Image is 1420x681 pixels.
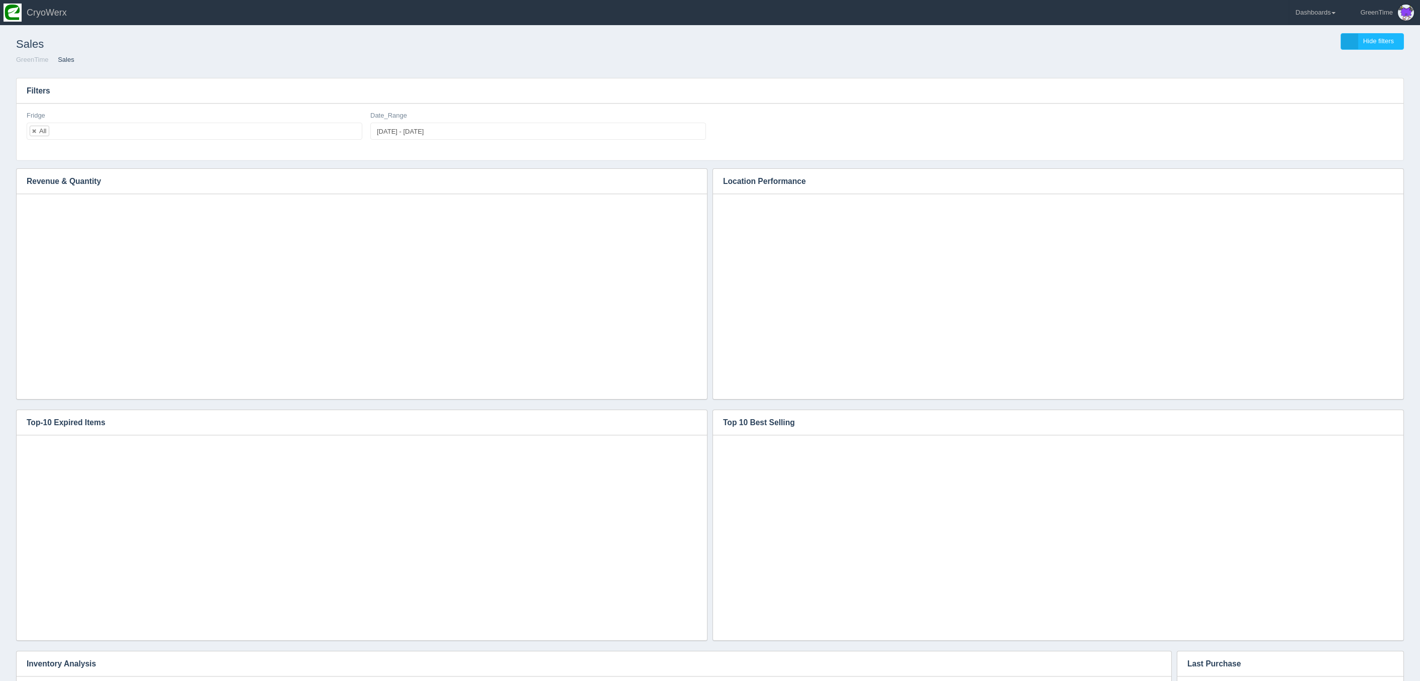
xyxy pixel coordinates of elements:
h3: Revenue & Quantity [17,169,692,194]
span: CryoWerx [27,8,67,18]
div: All [39,128,46,134]
h3: Filters [17,78,1403,104]
a: GreenTime [16,56,49,63]
h3: Location Performance [713,169,1388,194]
img: so2zg2bv3y2ub16hxtjr.png [4,4,22,22]
img: Profile Picture [1398,5,1414,21]
label: Fridge [27,111,45,121]
h3: Inventory Analysis [17,651,1156,676]
a: Hide filters [1341,33,1404,50]
div: GreenTime [1360,3,1393,23]
h3: Top 10 Best Selling [713,410,1388,435]
h1: Sales [16,33,710,55]
h3: Top-10 Expired Items [17,410,692,435]
h3: Last Purchase [1177,651,1388,676]
li: Sales [50,55,74,65]
label: Date_Range [370,111,407,121]
span: Hide filters [1363,37,1394,45]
